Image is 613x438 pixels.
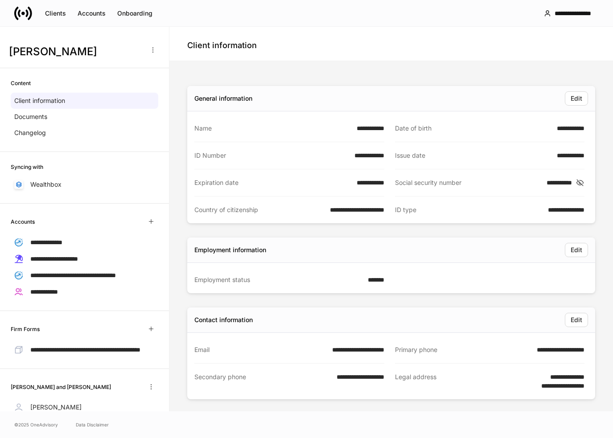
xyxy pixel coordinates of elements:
[11,93,158,109] a: Client information
[194,246,266,254] div: Employment information
[72,6,111,20] button: Accounts
[194,315,253,324] div: Contact information
[194,205,325,214] div: Country of citizenship
[565,243,588,257] button: Edit
[395,124,552,133] div: Date of birth
[111,6,158,20] button: Onboarding
[395,345,532,354] div: Primary phone
[395,151,552,160] div: Issue date
[194,345,327,354] div: Email
[11,217,35,226] h6: Accounts
[11,176,158,192] a: Wealthbox
[30,403,82,412] p: [PERSON_NAME]
[194,124,351,133] div: Name
[571,315,582,324] div: Edit
[565,313,588,327] button: Edit
[11,383,111,391] h6: [PERSON_NAME] and [PERSON_NAME]
[395,178,542,187] div: Social security number
[194,373,331,390] div: Secondary phone
[14,112,47,121] p: Documents
[11,163,43,171] h6: Syncing with
[11,325,40,333] h6: Firm Forms
[187,40,257,51] h4: Client information
[39,6,72,20] button: Clients
[194,178,351,187] div: Expiration date
[9,45,142,59] h3: [PERSON_NAME]
[571,246,582,254] div: Edit
[30,180,62,189] p: Wealthbox
[76,421,109,428] a: Data Disclaimer
[14,421,58,428] span: © 2025 OneAdvisory
[194,94,252,103] div: General information
[117,9,152,18] div: Onboarding
[14,128,46,137] p: Changelog
[571,94,582,103] div: Edit
[11,125,158,141] a: Changelog
[11,79,31,87] h6: Content
[45,9,66,18] div: Clients
[194,151,349,160] div: ID Number
[11,109,158,125] a: Documents
[395,205,543,214] div: ID type
[78,9,106,18] div: Accounts
[14,96,65,105] p: Client information
[395,373,536,390] div: Legal address
[565,91,588,106] button: Edit
[11,399,158,415] a: [PERSON_NAME]
[194,275,362,284] div: Employment status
